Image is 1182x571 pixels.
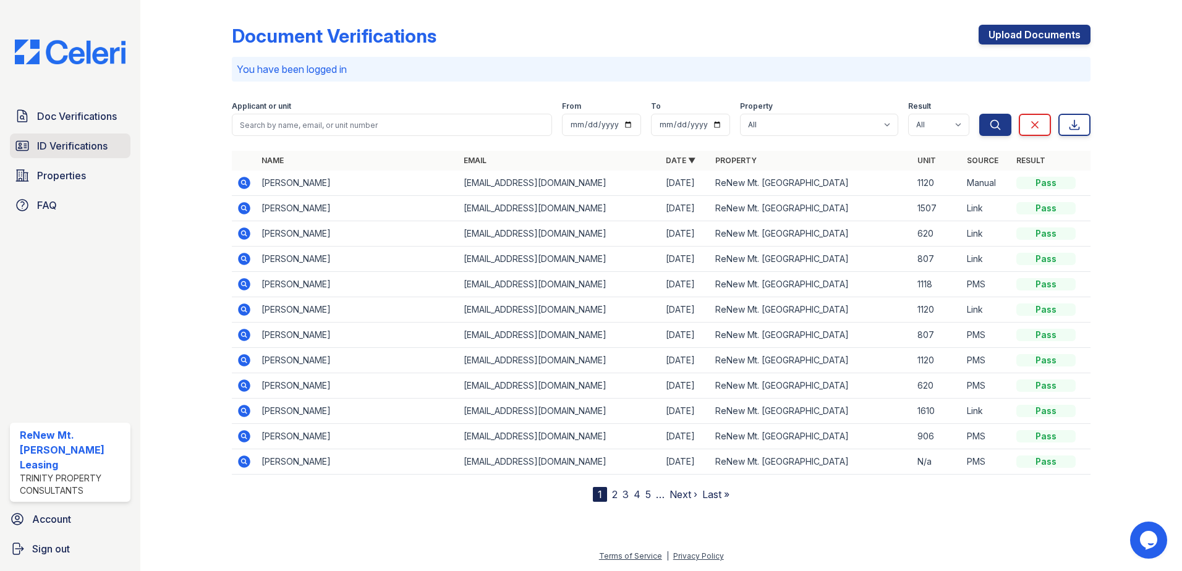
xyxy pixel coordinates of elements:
div: Pass [1016,455,1076,468]
div: Pass [1016,354,1076,366]
td: [DATE] [661,221,710,247]
td: 1120 [912,297,962,323]
td: [EMAIL_ADDRESS][DOMAIN_NAME] [459,348,661,373]
td: PMS [962,449,1011,475]
div: ReNew Mt. [PERSON_NAME] Leasing [20,428,125,472]
td: [EMAIL_ADDRESS][DOMAIN_NAME] [459,272,661,297]
td: Link [962,221,1011,247]
td: [DATE] [661,196,710,221]
td: ReNew Mt. [GEOGRAPHIC_DATA] [710,373,912,399]
td: [PERSON_NAME] [257,323,459,348]
td: Link [962,196,1011,221]
td: [EMAIL_ADDRESS][DOMAIN_NAME] [459,221,661,247]
td: [EMAIL_ADDRESS][DOMAIN_NAME] [459,424,661,449]
td: [PERSON_NAME] [257,247,459,272]
td: [DATE] [661,323,710,348]
div: Pass [1016,405,1076,417]
div: Pass [1016,227,1076,240]
td: ReNew Mt. [GEOGRAPHIC_DATA] [710,424,912,449]
a: Terms of Service [599,551,662,560]
label: To [651,101,661,111]
td: [PERSON_NAME] [257,297,459,323]
td: [PERSON_NAME] [257,399,459,424]
td: 807 [912,323,962,348]
td: [PERSON_NAME] [257,424,459,449]
p: You have been logged in [237,62,1086,77]
td: [PERSON_NAME] [257,221,459,247]
span: Account [32,512,71,527]
label: From [562,101,581,111]
a: Date ▼ [666,156,695,165]
div: | [666,551,669,560]
a: Name [261,156,284,165]
span: Properties [37,168,86,183]
td: PMS [962,373,1011,399]
div: 1 [593,487,607,502]
td: [EMAIL_ADDRESS][DOMAIN_NAME] [459,247,661,272]
a: Sign out [5,536,135,561]
div: Pass [1016,278,1076,290]
td: ReNew Mt. [GEOGRAPHIC_DATA] [710,272,912,297]
td: [PERSON_NAME] [257,348,459,373]
a: Last » [702,488,729,501]
label: Result [908,101,931,111]
td: [PERSON_NAME] [257,272,459,297]
a: ID Verifications [10,133,130,158]
td: [DATE] [661,373,710,399]
td: Link [962,297,1011,323]
div: Pass [1016,303,1076,316]
a: Next › [670,488,697,501]
td: PMS [962,424,1011,449]
td: 620 [912,221,962,247]
td: [EMAIL_ADDRESS][DOMAIN_NAME] [459,399,661,424]
td: [EMAIL_ADDRESS][DOMAIN_NAME] [459,196,661,221]
a: Result [1016,156,1045,165]
td: Manual [962,171,1011,196]
td: [PERSON_NAME] [257,373,459,399]
td: [EMAIL_ADDRESS][DOMAIN_NAME] [459,297,661,323]
span: … [656,487,665,502]
td: [EMAIL_ADDRESS][DOMAIN_NAME] [459,323,661,348]
a: Property [715,156,757,165]
span: ID Verifications [37,138,108,153]
td: 1120 [912,348,962,373]
td: [DATE] [661,171,710,196]
label: Applicant or unit [232,101,291,111]
td: 807 [912,247,962,272]
td: ReNew Mt. [GEOGRAPHIC_DATA] [710,348,912,373]
label: Property [740,101,773,111]
a: 5 [645,488,651,501]
td: [DATE] [661,297,710,323]
td: 906 [912,424,962,449]
td: Link [962,399,1011,424]
a: Privacy Policy [673,551,724,560]
td: 1118 [912,272,962,297]
a: Source [967,156,998,165]
div: Trinity Property Consultants [20,472,125,497]
a: Account [5,507,135,531]
a: Email [464,156,487,165]
a: 3 [623,488,629,501]
td: PMS [962,272,1011,297]
td: ReNew Mt. [GEOGRAPHIC_DATA] [710,196,912,221]
td: ReNew Mt. [GEOGRAPHIC_DATA] [710,247,912,272]
td: PMS [962,348,1011,373]
td: [DATE] [661,247,710,272]
td: ReNew Mt. [GEOGRAPHIC_DATA] [710,221,912,247]
input: Search by name, email, or unit number [232,114,552,136]
td: 620 [912,373,962,399]
td: [DATE] [661,272,710,297]
span: FAQ [37,198,57,213]
a: Properties [10,163,130,188]
a: Doc Verifications [10,104,130,129]
iframe: chat widget [1130,522,1170,559]
td: 1610 [912,399,962,424]
td: [DATE] [661,399,710,424]
td: Link [962,247,1011,272]
div: Pass [1016,177,1076,189]
a: Unit [917,156,936,165]
a: 2 [612,488,618,501]
img: CE_Logo_Blue-a8612792a0a2168367f1c8372b55b34899dd931a85d93a1a3d3e32e68fde9ad4.png [5,40,135,64]
td: [PERSON_NAME] [257,196,459,221]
